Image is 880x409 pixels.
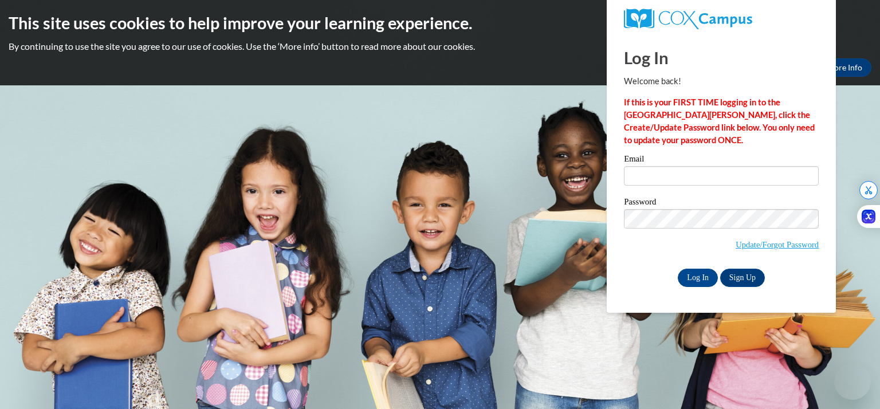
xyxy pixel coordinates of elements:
[9,11,871,34] h2: This site uses cookies to help improve your learning experience.
[624,155,819,166] label: Email
[624,198,819,209] label: Password
[834,363,871,400] iframe: Button to launch messaging window
[9,40,871,53] p: By continuing to use the site you agree to our use of cookies. Use the ‘More info’ button to read...
[720,269,765,287] a: Sign Up
[624,75,819,88] p: Welcome back!
[624,46,819,69] h1: Log In
[624,97,815,145] strong: If this is your FIRST TIME logging in to the [GEOGRAPHIC_DATA][PERSON_NAME], click the Create/Upd...
[818,58,871,77] a: More Info
[624,9,819,29] a: COX Campus
[624,9,752,29] img: COX Campus
[736,240,819,249] a: Update/Forgot Password
[678,269,718,287] input: Log In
